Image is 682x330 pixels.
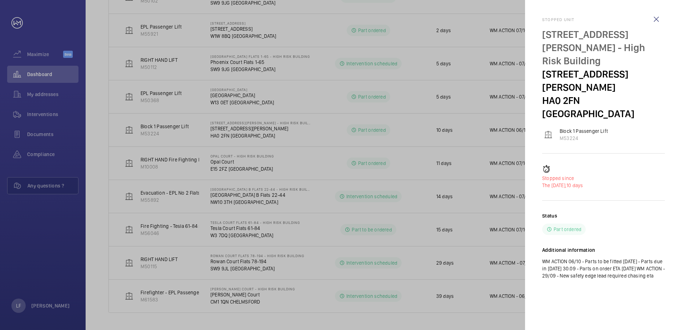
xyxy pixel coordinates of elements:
p: Stopped since [542,175,665,182]
p: Part ordered [554,226,581,233]
p: WM ACTION 06/10 - Parts to be fitted [DATE] - Parts due in [DATE] 30.09 - Parts on order ETA [DAT... [542,258,665,279]
img: elevator.svg [544,130,553,139]
span: The [DATE], [542,182,566,188]
p: 10 days [542,182,665,189]
p: Block 1 Passenger Lift [560,127,608,135]
h2: Additional information [542,246,665,254]
p: [STREET_ADDRESS][PERSON_NAME] - High Risk Building [542,28,665,67]
p: M53224 [560,135,608,142]
h2: Stopped unit [542,17,665,22]
p: HA0 2FN [GEOGRAPHIC_DATA] [542,94,665,120]
h2: Status [542,212,557,219]
p: [STREET_ADDRESS][PERSON_NAME] [542,67,665,94]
